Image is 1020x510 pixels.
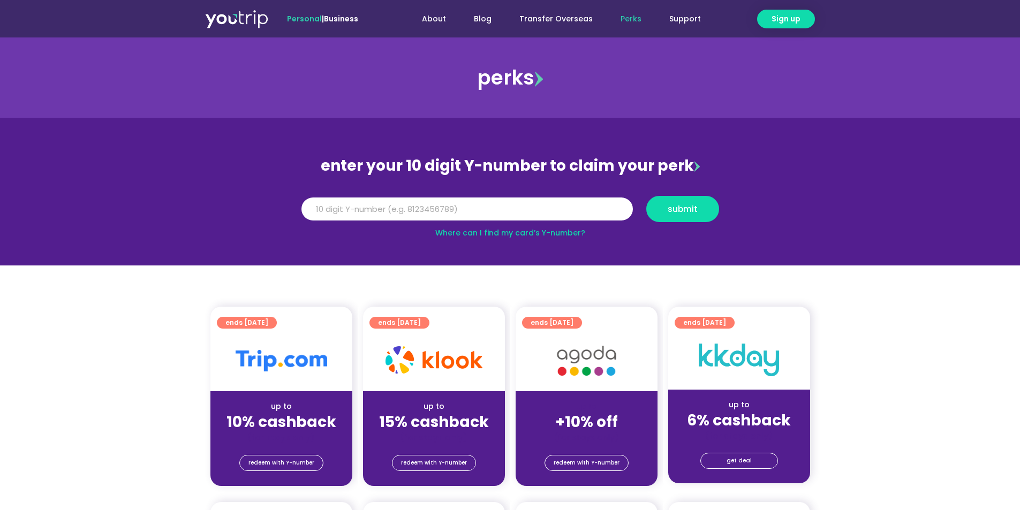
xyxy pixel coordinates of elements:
div: up to [677,399,802,410]
strong: +10% off [555,412,618,432]
div: up to [219,401,344,412]
span: submit [668,205,698,213]
span: ends [DATE] [378,317,421,329]
form: Y Number [301,196,719,230]
a: Where can I find my card’s Y-number? [435,227,585,238]
a: Business [324,13,358,24]
div: (for stays only) [524,432,649,443]
nav: Menu [387,9,715,29]
div: (for stays only) [219,432,344,443]
a: ends [DATE] [675,317,735,329]
span: get deal [727,453,752,468]
div: enter your 10 digit Y-number to claim your perk [296,152,724,180]
a: Sign up [757,10,815,28]
span: Sign up [772,13,800,25]
span: redeem with Y-number [554,455,619,470]
span: ends [DATE] [683,317,726,329]
span: ends [DATE] [225,317,268,329]
a: redeem with Y-number [392,455,476,471]
div: (for stays only) [677,430,802,442]
a: ends [DATE] [522,317,582,329]
span: ends [DATE] [531,317,573,329]
span: Personal [287,13,322,24]
a: get deal [700,453,778,469]
span: redeem with Y-number [401,455,467,470]
button: submit [646,196,719,222]
span: redeem with Y-number [248,455,314,470]
div: up to [372,401,496,412]
a: redeem with Y-number [545,455,629,471]
span: up to [577,401,596,412]
span: | [287,13,358,24]
strong: 15% cashback [379,412,489,432]
strong: 10% cashback [226,412,336,432]
a: Blog [460,9,505,29]
a: ends [DATE] [217,317,277,329]
input: 10 digit Y-number (e.g. 8123456789) [301,197,633,221]
strong: 6% cashback [687,410,791,431]
a: Perks [607,9,655,29]
a: ends [DATE] [369,317,429,329]
a: About [408,9,460,29]
a: Transfer Overseas [505,9,607,29]
div: (for stays only) [372,432,496,443]
a: Support [655,9,715,29]
a: redeem with Y-number [239,455,323,471]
